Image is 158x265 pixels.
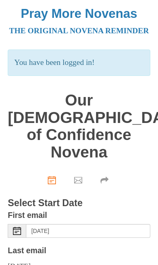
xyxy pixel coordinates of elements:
[92,169,119,190] div: Click "Next" to confirm your start date first.
[21,6,137,21] a: Pray More Novenas
[8,92,150,161] h1: Our [DEMOGRAPHIC_DATA] of Confidence Novena
[8,244,46,257] label: Last email
[66,169,92,190] div: Click "Next" to confirm your start date first.
[40,169,66,190] a: Choose start date
[8,50,150,76] p: You have been logged in!
[8,198,150,209] h3: Select Start Date
[9,26,149,35] a: The original novena reminder
[8,209,47,222] label: First email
